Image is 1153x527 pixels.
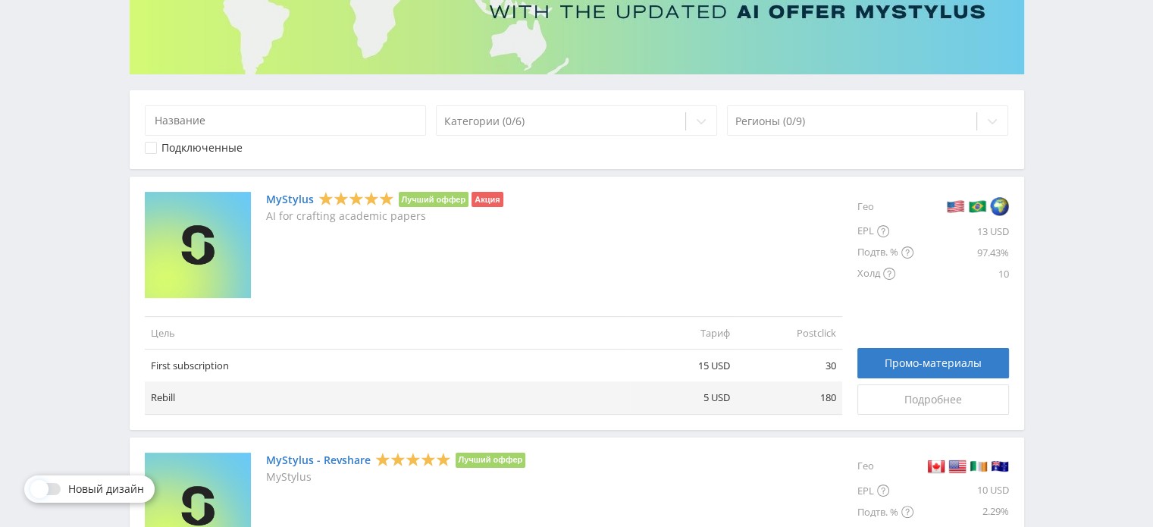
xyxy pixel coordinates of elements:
[630,350,736,382] td: 15 USD
[145,316,630,349] td: Цель
[904,394,962,406] span: Подробнее
[630,316,736,349] td: Тариф
[913,221,1009,242] div: 13 USD
[456,453,526,468] li: Лучший оффер
[472,192,503,207] li: Акция
[266,193,314,205] a: MyStylus
[857,480,913,501] div: EPL
[266,210,503,222] p: AI for crafting academic papers
[857,263,913,284] div: Холд
[857,242,913,263] div: Подтв. %
[375,451,451,467] div: 5 Stars
[68,483,144,495] span: Новый дизайн
[857,192,913,221] div: Гео
[913,242,1009,263] div: 97.43%
[885,357,982,369] span: Промо-материалы
[318,191,394,207] div: 5 Stars
[736,381,842,414] td: 180
[913,480,1009,501] div: 10 USD
[266,454,371,466] a: MyStylus - Revshare
[857,453,913,480] div: Гео
[145,105,427,136] input: Название
[399,192,469,207] li: Лучший оффер
[145,350,630,382] td: First subscription
[857,348,1009,378] a: Промо-материалы
[266,471,526,483] p: MyStylus
[857,501,913,522] div: Подтв. %
[913,263,1009,284] div: 10
[857,221,913,242] div: EPL
[736,350,842,382] td: 30
[857,384,1009,415] a: Подробнее
[161,142,243,154] div: Подключенные
[145,192,251,298] img: MyStylus
[736,316,842,349] td: Postclick
[145,381,630,414] td: Rebill
[913,501,1009,522] div: 2.29%
[630,381,736,414] td: 5 USD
